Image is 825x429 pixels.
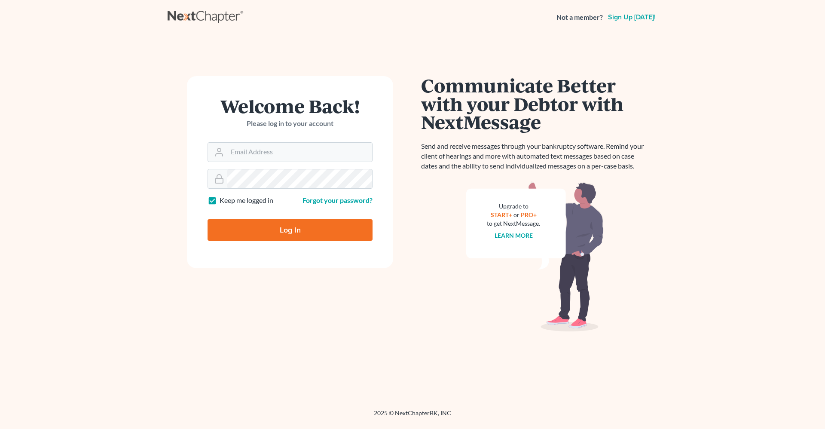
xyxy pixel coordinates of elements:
[421,141,649,171] p: Send and receive messages through your bankruptcy software. Remind your client of hearings and mo...
[168,409,657,424] div: 2025 © NextChapterBK, INC
[208,219,373,241] input: Log In
[208,97,373,115] h1: Welcome Back!
[556,12,603,22] strong: Not a member?
[487,202,540,211] div: Upgrade to
[466,181,604,332] img: nextmessage_bg-59042aed3d76b12b5cd301f8e5b87938c9018125f34e5fa2b7a6b67550977c72.svg
[491,211,512,218] a: START+
[606,14,657,21] a: Sign up [DATE]!
[220,196,273,205] label: Keep me logged in
[487,219,540,228] div: to get NextMessage.
[521,211,537,218] a: PRO+
[495,232,533,239] a: Learn more
[208,119,373,129] p: Please log in to your account
[421,76,649,131] h1: Communicate Better with your Debtor with NextMessage
[513,211,519,218] span: or
[302,196,373,204] a: Forgot your password?
[227,143,372,162] input: Email Address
